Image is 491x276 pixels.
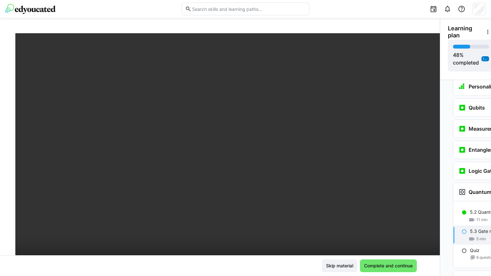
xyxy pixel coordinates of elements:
[476,217,487,222] span: 11 min
[453,52,459,58] span: 48
[469,104,485,111] h3: Qubits
[322,259,357,272] button: Skip material
[470,247,479,254] p: Quiz
[325,263,354,269] span: Skip material
[448,25,481,39] span: Learning plan
[360,259,417,272] button: Complete and continue
[476,236,486,241] span: 5 min
[453,51,479,66] div: % completed
[191,6,306,12] input: Search skills and learning paths…
[363,263,414,269] span: Complete and continue
[483,57,488,61] span: 11h 7m left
